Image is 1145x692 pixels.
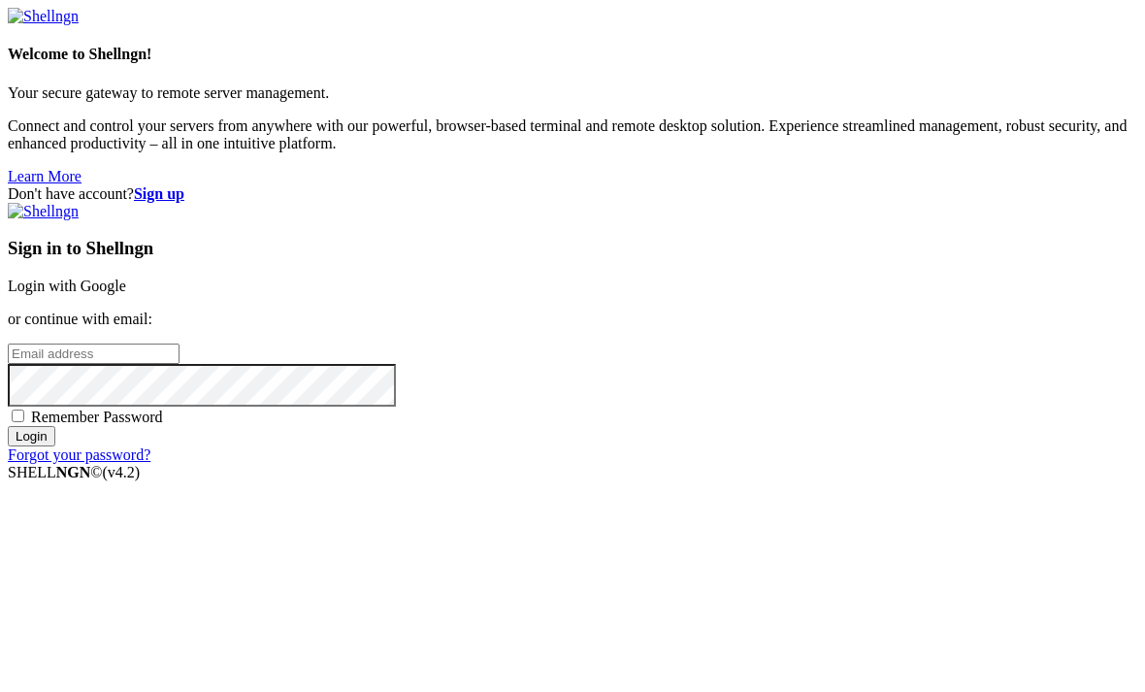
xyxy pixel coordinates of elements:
input: Remember Password [12,410,24,422]
a: Learn More [8,168,82,184]
p: Connect and control your servers from anywhere with our powerful, browser-based terminal and remo... [8,117,1137,152]
img: Shellngn [8,8,79,25]
input: Login [8,426,55,446]
b: NGN [56,464,91,480]
a: Forgot your password? [8,446,150,463]
input: Email address [8,344,180,364]
h4: Welcome to Shellngn! [8,46,1137,63]
a: Login with Google [8,278,126,294]
img: Shellngn [8,203,79,220]
h3: Sign in to Shellngn [8,238,1137,259]
span: Remember Password [31,409,163,425]
a: Sign up [134,185,184,202]
p: or continue with email: [8,311,1137,328]
span: 4.2.0 [103,464,141,480]
div: Don't have account? [8,185,1137,203]
span: SHELL © [8,464,140,480]
p: Your secure gateway to remote server management. [8,84,1137,102]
